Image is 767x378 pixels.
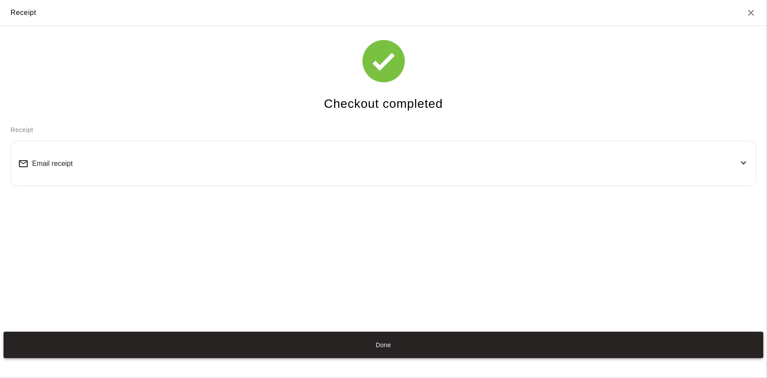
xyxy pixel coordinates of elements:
[11,125,756,135] p: Receipt
[11,7,36,18] div: Receipt
[746,7,756,18] button: Close
[4,332,763,358] button: Done
[32,160,73,168] span: Email receipt
[324,96,443,112] h4: Checkout completed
